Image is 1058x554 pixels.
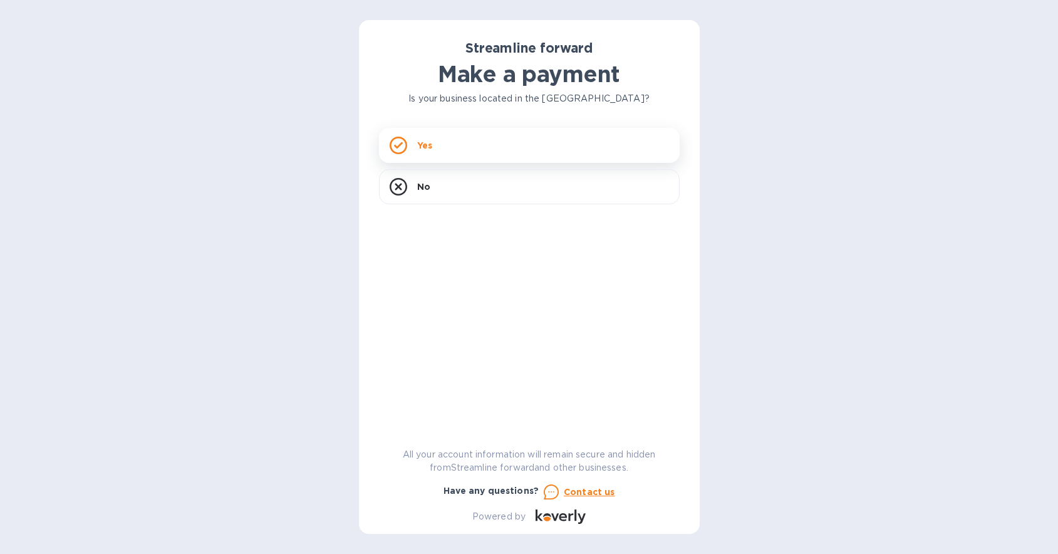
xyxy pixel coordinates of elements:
u: Contact us [564,487,615,497]
p: All your account information will remain secure and hidden from Streamline forward and other busi... [379,448,680,474]
p: Powered by [472,510,526,523]
h1: Make a payment [379,61,680,87]
b: Streamline forward [465,40,593,56]
p: Yes [417,139,432,152]
p: No [417,180,430,193]
p: Is your business located in the [GEOGRAPHIC_DATA]? [379,92,680,105]
b: Have any questions? [443,486,539,496]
